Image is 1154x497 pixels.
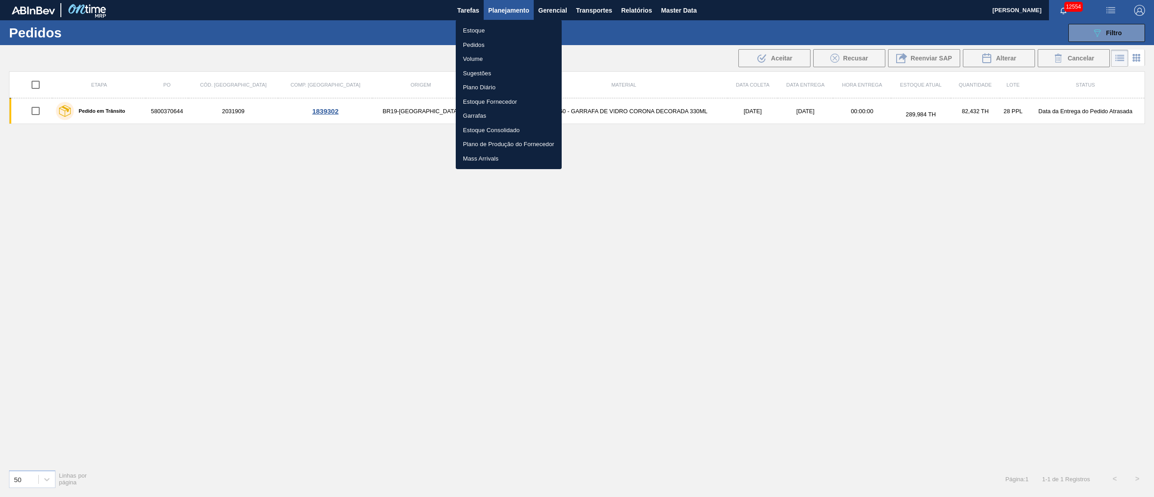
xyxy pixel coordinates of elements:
[456,23,562,38] a: Estoque
[456,123,562,138] a: Estoque Consolidado
[456,152,562,166] a: Mass Arrivals
[456,38,562,52] a: Pedidos
[456,137,562,152] a: Plano de Produção do Fornecedor
[456,66,562,81] a: Sugestões
[456,95,562,109] a: Estoque Fornecedor
[456,109,562,123] a: Garrafas
[456,80,562,95] a: Plano Diário
[456,52,562,66] a: Volume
